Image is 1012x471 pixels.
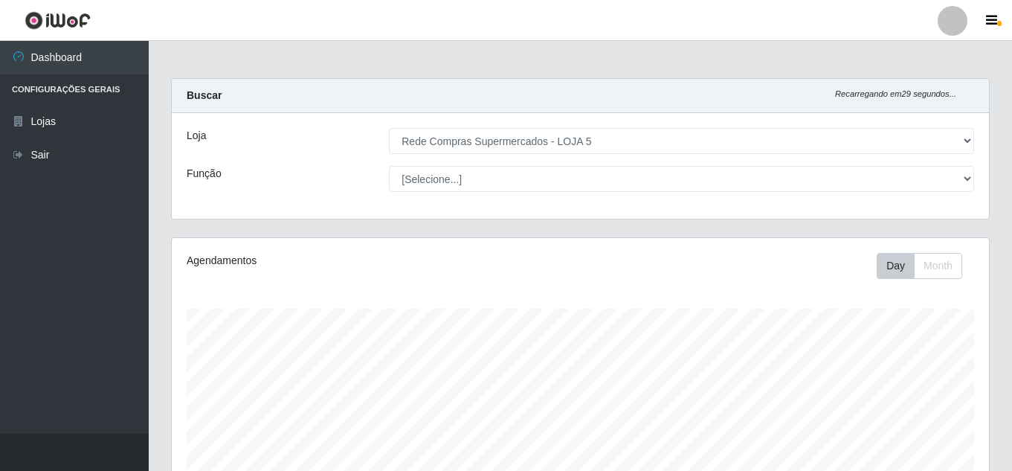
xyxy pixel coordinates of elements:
[914,253,962,279] button: Month
[877,253,962,279] div: First group
[187,253,502,269] div: Agendamentos
[187,166,222,182] label: Função
[877,253,974,279] div: Toolbar with button groups
[187,128,206,144] label: Loja
[25,11,91,30] img: CoreUI Logo
[877,253,915,279] button: Day
[835,89,956,98] i: Recarregando em 29 segundos...
[187,89,222,101] strong: Buscar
